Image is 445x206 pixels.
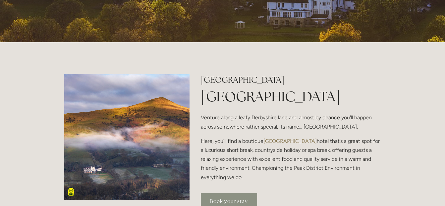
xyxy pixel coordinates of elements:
[201,74,381,86] h2: [GEOGRAPHIC_DATA]
[201,113,381,131] p: Venture along a leafy Derbyshire lane and almost by chance you'll happen across somewhere rather ...
[201,87,381,106] h1: [GEOGRAPHIC_DATA]
[201,137,381,182] p: Here, you’ll find a boutique hotel that’s a great spot for a luxurious short break, countryside h...
[263,138,317,144] a: [GEOGRAPHIC_DATA]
